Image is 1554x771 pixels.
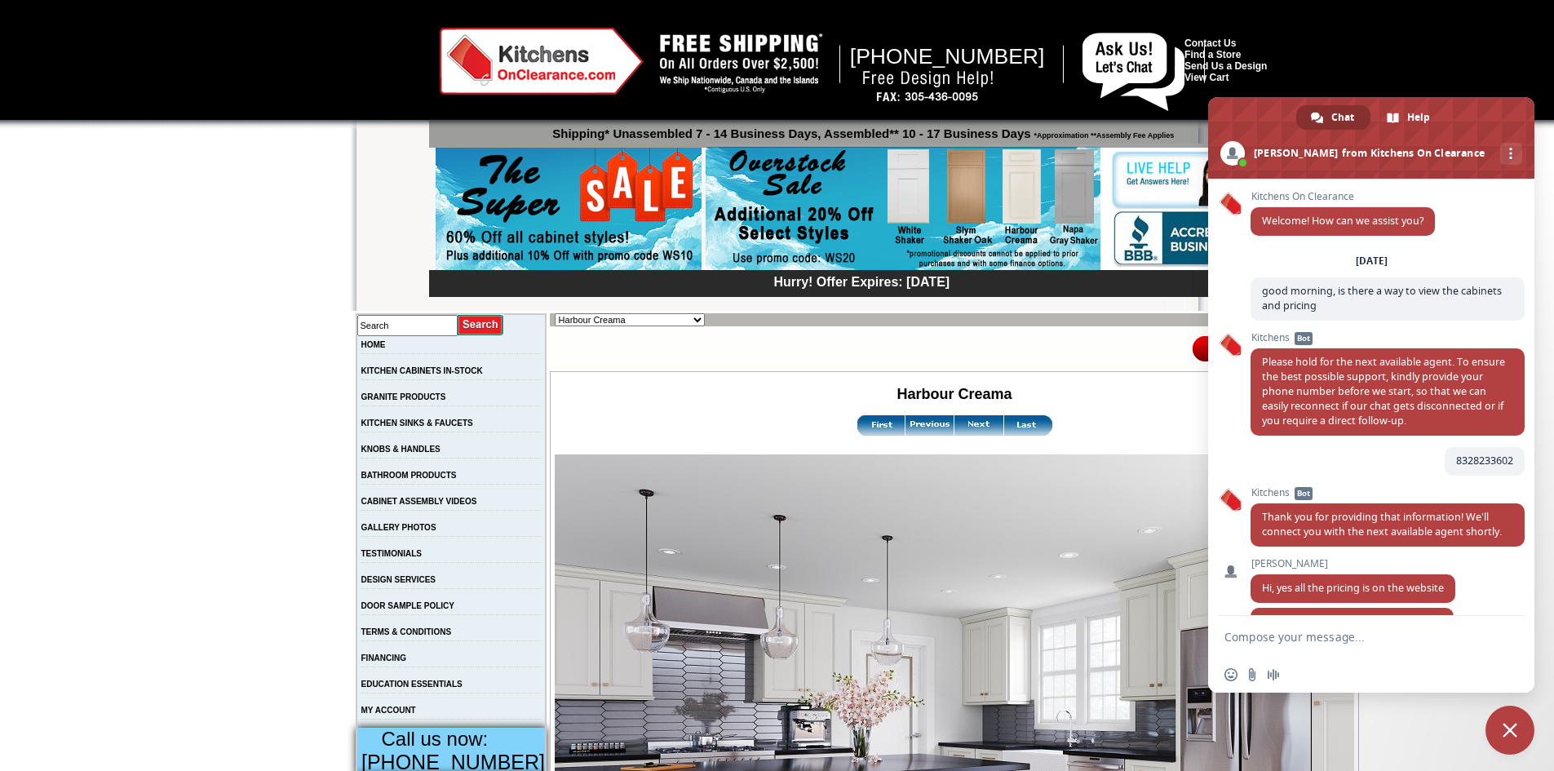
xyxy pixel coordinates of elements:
a: View Cart [1184,72,1229,83]
span: Help [1407,105,1430,130]
a: KITCHEN CABINETS IN-STOCK [361,366,483,375]
a: CABINET ASSEMBLY VIDEOS [361,497,477,506]
span: Call us now: [382,728,489,750]
a: MY ACCOUNT [361,706,416,715]
span: Thank you for providing that information! We'll connect you with the next available agent shortly. [1262,510,1502,538]
div: Hurry! Offer Expires: [DATE] [437,273,1286,290]
a: KNOBS & HANDLES [361,445,441,454]
a: TESTIMONIALS [361,549,422,558]
span: [PERSON_NAME] [1251,558,1455,569]
span: good morning, is there a way to view the cabinets and pricing [1262,284,1502,312]
span: Audio message [1267,668,1280,681]
div: Help [1372,105,1446,130]
div: More channels [1500,143,1522,165]
a: GRANITE PRODUCTS [361,392,446,401]
a: EDUCATION ESSENTIALS [361,680,463,689]
span: Bot [1295,487,1313,500]
span: Kitchens [1251,332,1525,343]
span: 8328233602 [1456,454,1513,467]
div: Close chat [1485,706,1534,755]
span: Bot [1295,332,1313,345]
a: HOME [361,340,386,349]
span: Kitchens [1251,487,1525,498]
span: Are you on your mobile or computer? [1262,614,1442,628]
a: KITCHEN SINKS & FAUCETS [361,419,473,428]
span: Hi, yes all the pricing is on the website [1262,581,1444,595]
span: *Approximation **Assembly Fee Applies [1031,127,1175,140]
a: DOOR SAMPLE POLICY [361,601,454,610]
a: FINANCING [361,654,407,662]
img: Kitchens on Clearance Logo [440,28,644,95]
span: Chat [1331,105,1354,130]
span: Send a file [1246,668,1259,681]
a: TERMS & CONDITIONS [361,627,452,636]
a: Find a Store [1184,49,1241,60]
span: Kitchens On Clearance [1251,191,1435,202]
span: Insert an emoji [1224,668,1237,681]
p: Shipping* Unassembled 7 - 14 Business Days, Assembled** 10 - 17 Business Days [437,119,1286,140]
input: Submit [458,314,504,336]
span: Please hold for the next available agent. To ensure the best possible support, kindly provide you... [1262,355,1505,428]
a: GALLERY PHOTOS [361,523,436,532]
div: Chat [1296,105,1370,130]
h2: Harbour Creama [552,386,1357,403]
a: DESIGN SERVICES [361,575,436,584]
textarea: Compose your message... [1224,630,1482,645]
a: BATHROOM PRODUCTS [361,471,457,480]
a: Contact Us [1184,38,1236,49]
span: [PHONE_NUMBER] [850,44,1045,69]
div: [DATE] [1356,256,1388,266]
a: Send Us a Design [1184,60,1267,72]
span: Welcome! How can we assist you? [1262,214,1423,228]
